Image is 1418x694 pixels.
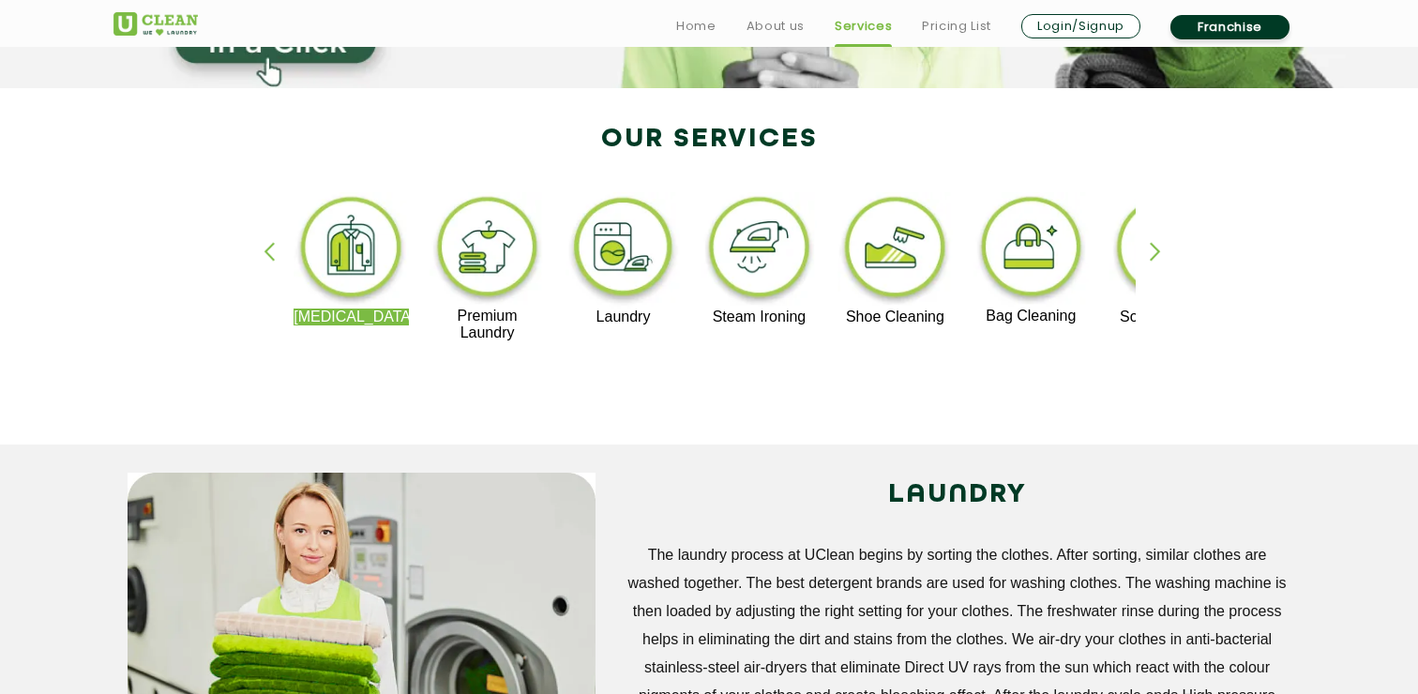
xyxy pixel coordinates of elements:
img: sofa_cleaning_11zon.webp [1109,192,1225,309]
a: Home [676,15,717,38]
img: dry_cleaning_11zon.webp [294,192,409,309]
p: Steam Ironing [701,309,817,325]
a: Login/Signup [1021,14,1140,38]
p: Laundry [566,309,681,325]
p: Sofa Cleaning [1109,309,1225,325]
a: About us [747,15,805,38]
img: premium_laundry_cleaning_11zon.webp [430,192,545,308]
a: Franchise [1170,15,1290,39]
p: [MEDICAL_DATA] [294,309,409,325]
p: Shoe Cleaning [837,309,953,325]
h2: LAUNDRY [624,473,1290,518]
p: Premium Laundry [430,308,545,341]
a: Pricing List [922,15,991,38]
img: UClean Laundry and Dry Cleaning [113,12,198,36]
img: laundry_cleaning_11zon.webp [566,192,681,309]
img: shoe_cleaning_11zon.webp [837,192,953,309]
img: bag_cleaning_11zon.webp [973,192,1089,308]
img: steam_ironing_11zon.webp [701,192,817,309]
a: Services [835,15,892,38]
p: Bag Cleaning [973,308,1089,324]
